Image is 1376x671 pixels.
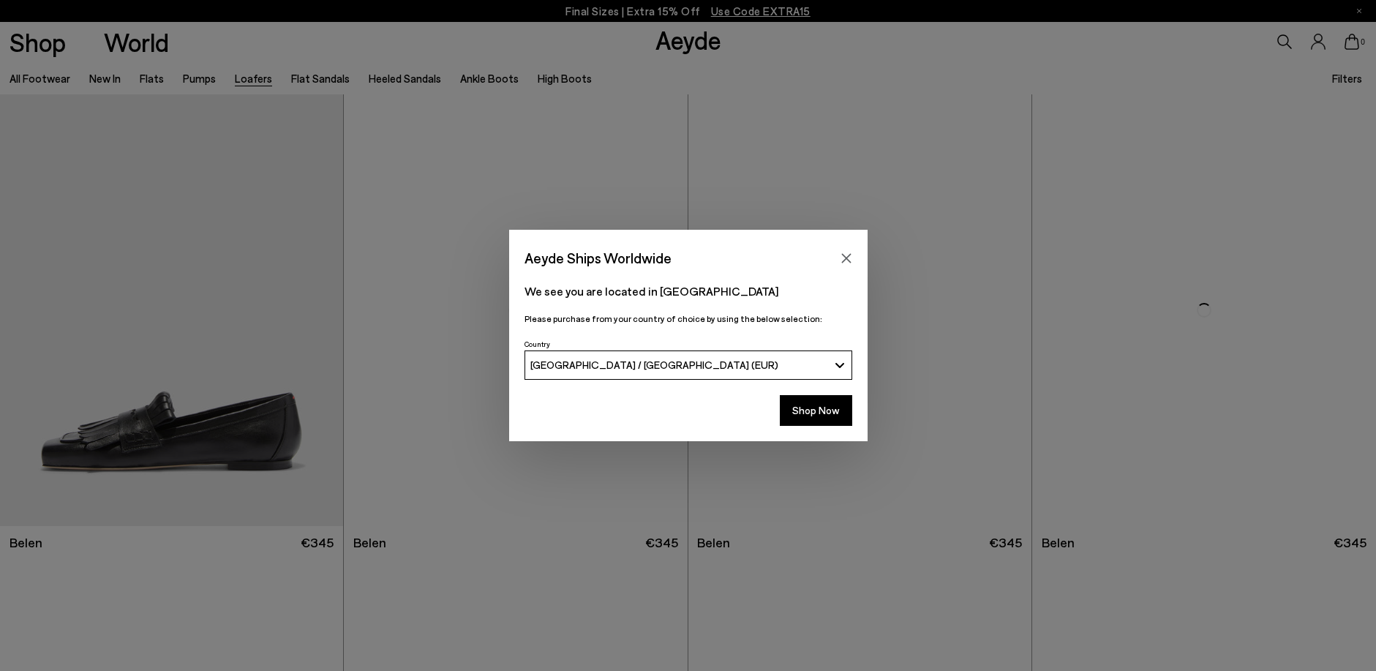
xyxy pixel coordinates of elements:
[525,312,852,326] p: Please purchase from your country of choice by using the below selection:
[780,395,852,426] button: Shop Now
[835,247,857,269] button: Close
[525,340,550,348] span: Country
[525,282,852,300] p: We see you are located in [GEOGRAPHIC_DATA]
[525,245,672,271] span: Aeyde Ships Worldwide
[530,359,778,371] span: [GEOGRAPHIC_DATA] / [GEOGRAPHIC_DATA] (EUR)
